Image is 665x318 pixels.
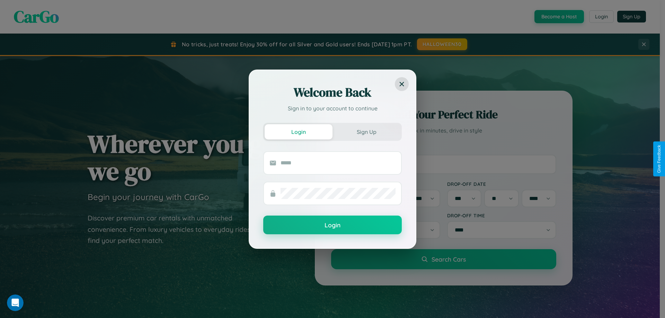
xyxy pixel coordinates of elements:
[263,104,402,112] p: Sign in to your account to continue
[332,124,400,139] button: Sign Up
[657,145,662,173] div: Give Feedback
[263,84,402,101] h2: Welcome Back
[7,294,24,311] iframe: Intercom live chat
[263,216,402,234] button: Login
[265,124,332,139] button: Login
